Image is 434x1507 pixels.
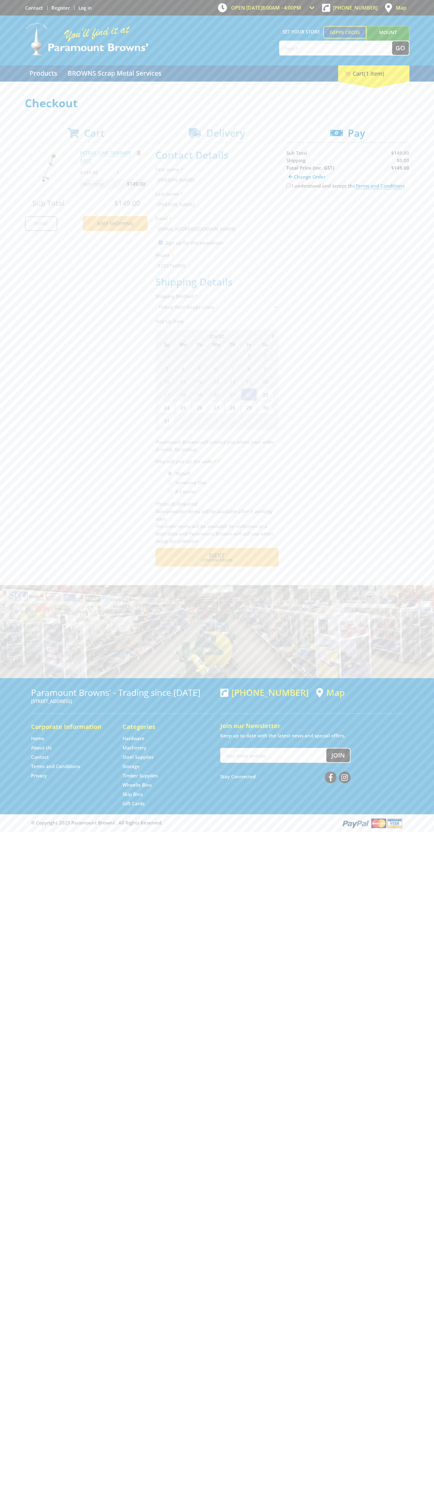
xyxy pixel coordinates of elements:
span: Pay [348,126,365,140]
a: Go to the About Us page [31,745,51,751]
span: $0.00 [397,157,409,163]
a: Go to the Timber Supplies page [123,772,158,779]
a: Gepps Cross [323,26,366,38]
a: Go to the Gift Cards page [123,800,145,807]
a: Go to the registration page [51,5,70,11]
a: Go to the Wheelie Bins page [123,782,152,788]
span: Shipping [286,157,306,163]
img: PayPal, Mastercard, Visa accepted [341,817,403,829]
a: Change Order [286,171,328,182]
a: Go to the Storage page [123,763,140,770]
strong: $149.00 [391,165,409,171]
a: Terms and Conditions [356,183,405,189]
p: Keep up to date with the latest news and special offers. [220,732,403,739]
div: Cart [338,65,409,82]
a: Go to the Terms and Conditions page [31,763,80,770]
a: Go to the Machinery page [123,745,146,751]
span: Set your store [279,26,324,37]
a: Mount [PERSON_NAME] [366,26,409,50]
h3: Paramount Browns' - Trading since [DATE] [31,687,214,697]
input: Search [280,41,392,55]
input: Please accept the terms and conditions. [286,184,290,188]
span: $149.00 [391,150,409,156]
div: ® Copyright 2025 Paramount Browns'. All Rights Reserved. [25,817,409,829]
a: Go to the Privacy page [31,772,47,779]
h5: Corporate Information [31,722,110,731]
img: Paramount Browns' [25,22,149,56]
span: 8:00am - 4:00pm [262,4,301,11]
span: Sub Total [286,150,307,156]
label: I understand and accept the [292,183,405,189]
span: (1 item) [364,70,384,77]
a: Go to the Home page [31,735,44,742]
a: Go to the Hardware page [123,735,145,742]
div: Stay Connected [220,769,351,784]
a: View a map of Gepps Cross location [316,687,345,698]
span: Change Order [294,174,325,180]
div: [PHONE_NUMBER] [220,687,309,697]
a: Go to the Contact page [31,754,49,760]
a: Go to the BROWNS Scrap Metal Services page [63,65,166,82]
a: Go to the Steel Supplies page [123,754,154,760]
strong: Total Price (inc. GST) [286,165,334,171]
a: Go to the Products page [25,65,62,82]
button: Join [326,749,350,762]
button: Go [392,41,409,55]
a: Log in [78,5,92,11]
h1: Checkout [25,97,409,109]
h5: Join our Newsletter [220,722,403,730]
a: Go to the Skip Bins page [123,791,143,798]
input: Your email address [221,749,326,762]
span: OPEN [DATE] [231,4,301,11]
a: Go to the Contact page [25,5,43,11]
p: [STREET_ADDRESS] [31,697,214,705]
h5: Categories [123,722,202,731]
